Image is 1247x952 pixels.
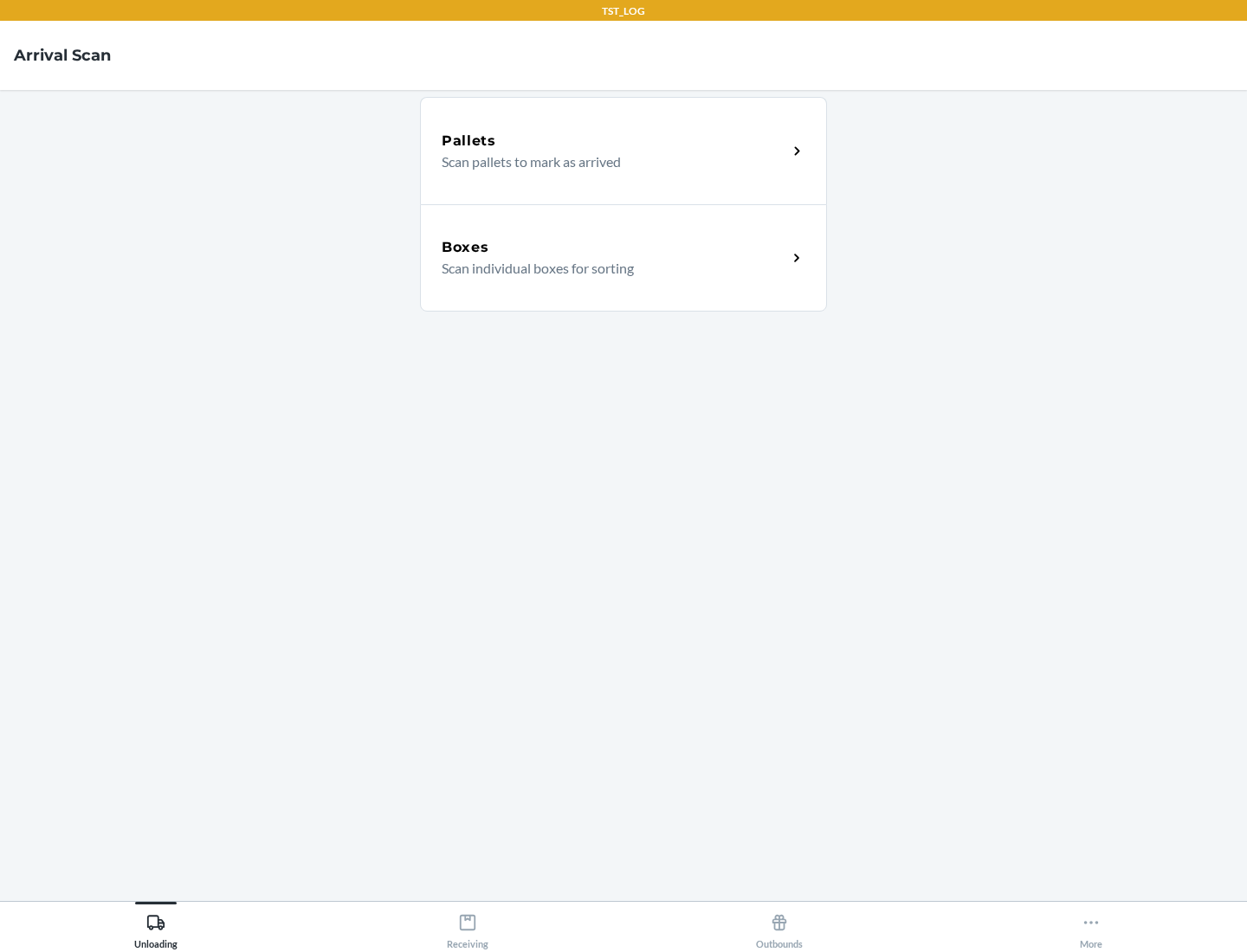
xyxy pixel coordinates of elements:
h4: Arrival Scan [14,44,111,67]
p: TST_LOG [602,3,645,19]
h5: Boxes [442,237,489,258]
a: BoxesScan individual boxes for sorting [420,204,827,312]
div: More [1080,906,1102,949]
h5: Pallets [442,131,496,151]
p: Scan individual boxes for sorting [442,258,773,279]
div: Receiving [447,906,488,949]
a: PalletsScan pallets to mark as arrived [420,97,827,204]
button: Receiving [312,902,623,949]
div: Unloading [134,906,178,949]
p: Scan pallets to mark as arrived [442,151,773,172]
div: Outbounds [756,906,803,949]
button: More [935,902,1247,949]
button: Outbounds [623,902,935,949]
